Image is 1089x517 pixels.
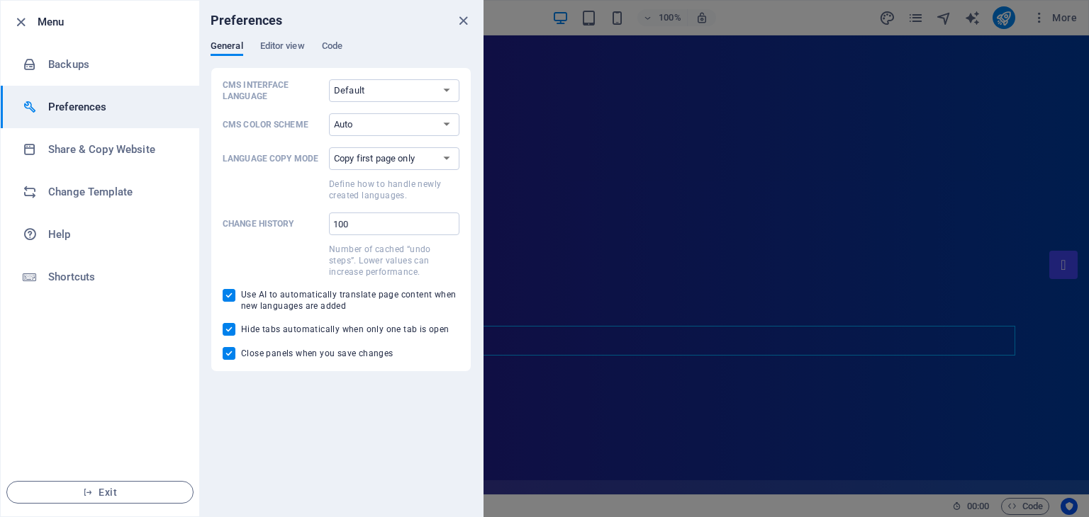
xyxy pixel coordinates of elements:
span: Editor view [260,38,305,57]
h6: Preferences [211,12,283,29]
span: Close panels when you save changes [241,348,393,359]
h6: Change Template [48,183,179,200]
p: Number of cached “undo steps”. Lower values can increase performance. [329,244,459,278]
span: General [211,38,243,57]
p: Change history [223,218,323,229]
h6: Shortcuts [48,268,179,285]
h6: Backups [48,56,179,73]
span: Use AI to automatically translate page content when new languages are added [241,289,459,312]
select: Language Copy ModeDefine how to handle newly created languages. [329,147,459,170]
p: Define how to handle newly created languages. [329,178,459,201]
a: Help [1,213,199,256]
p: CMS Interface Language [223,79,323,102]
p: CMS Color Scheme [223,119,323,130]
span: Exit [18,487,181,498]
div: Preferences [211,40,471,67]
h6: Share & Copy Website [48,141,179,158]
button: Exit [6,481,194,504]
h6: Preferences [48,98,179,115]
input: Change historyNumber of cached “undo steps”. Lower values can increase performance. [329,212,459,235]
select: CMS Interface Language [329,79,459,102]
span: Hide tabs automatically when only one tab is open [241,324,449,335]
select: CMS Color Scheme [329,113,459,136]
p: Language Copy Mode [223,153,323,164]
h6: Menu [38,13,188,30]
span: Code [322,38,342,57]
button: close [454,12,471,29]
h6: Help [48,226,179,243]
